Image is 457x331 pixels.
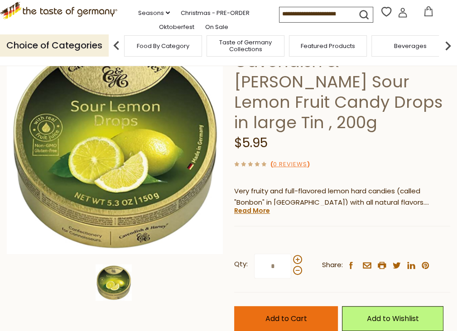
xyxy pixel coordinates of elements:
[439,37,457,55] img: next arrow
[254,254,291,278] input: Qty:
[301,43,355,49] a: Featured Products
[96,264,132,301] img: Cavendish & Harvey Lemon Fruit Candy Drops
[234,206,270,215] a: Read More
[234,51,450,133] h1: Cavendish & [PERSON_NAME] Sour Lemon Fruit Candy Drops in large Tin , 200g
[138,8,170,18] a: Seasons
[209,39,282,53] a: Taste of Germany Collections
[137,43,189,49] a: Food By Category
[234,306,338,331] button: Add to Cart
[234,134,268,152] span: $5.95
[234,259,248,270] strong: Qty:
[394,43,427,49] a: Beverages
[270,160,310,168] span: ( )
[273,160,307,169] a: 0 Reviews
[107,37,125,55] img: previous arrow
[234,186,450,208] p: Very fruity and full-flavored lemon hard candies (called "Bonbon" in [GEOGRAPHIC_DATA]) with all ...
[205,22,228,32] a: On Sale
[7,38,223,254] img: Cavendish & Harvey Lemon Fruit Candy Drops
[265,313,307,324] span: Add to Cart
[322,259,343,271] span: Share:
[159,22,194,32] a: Oktoberfest
[342,306,443,331] a: Add to Wishlist
[181,8,250,18] a: Christmas - PRE-ORDER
